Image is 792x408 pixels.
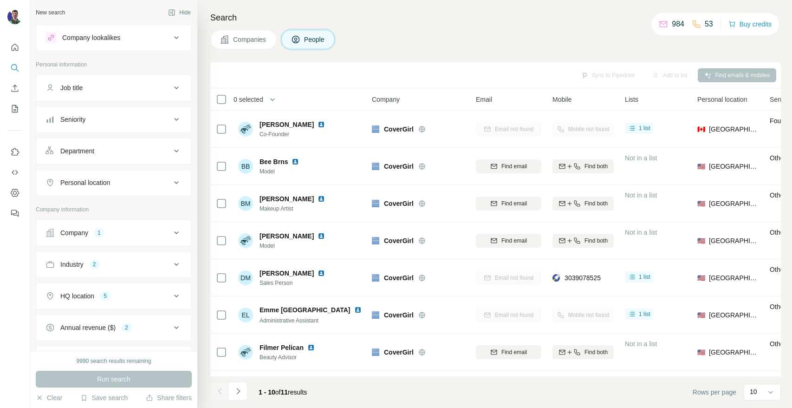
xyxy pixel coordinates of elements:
[697,310,705,320] span: 🇺🇸
[770,154,786,162] span: Other
[238,196,253,211] div: BM
[565,274,601,282] span: 3039078525
[7,144,22,160] button: Use Surfe on LinkedIn
[238,122,253,137] img: Avatar
[260,120,314,129] span: [PERSON_NAME]
[584,237,608,245] span: Find both
[639,273,650,281] span: 1 list
[62,33,120,42] div: Company lookalikes
[260,231,314,241] span: [PERSON_NAME]
[318,270,325,277] img: LinkedIn logo
[36,77,191,99] button: Job title
[210,11,781,24] h4: Search
[697,273,705,283] span: 🇺🇸
[60,260,84,269] div: Industry
[259,388,275,396] span: 1 - 10
[552,273,560,283] img: provider rocketreach logo
[60,323,116,332] div: Annual revenue ($)
[7,59,22,76] button: Search
[709,236,759,245] span: [GEOGRAPHIC_DATA]
[275,388,281,396] span: of
[697,162,705,171] span: 🇺🇸
[318,232,325,240] img: LinkedIn logo
[7,184,22,201] button: Dashboard
[501,237,527,245] span: Find email
[60,178,110,187] div: Personal location
[384,348,414,357] span: CoverGirl
[146,393,192,402] button: Share filters
[260,317,318,324] span: Administrative Assistant
[36,393,62,402] button: Clear
[625,191,657,199] span: Not in a list
[372,311,379,319] img: Logo of CoverGirl
[384,310,414,320] span: CoverGirl
[260,130,329,138] span: Co-Founder
[476,159,541,173] button: Find email
[552,95,571,104] span: Mobile
[372,125,379,133] img: Logo of CoverGirl
[552,234,614,248] button: Find both
[292,158,299,165] img: LinkedIn logo
[36,348,191,370] button: Employees (size)3
[705,19,713,30] p: 53
[697,125,705,134] span: 🇨🇦
[501,199,527,208] span: Find email
[476,95,492,104] span: Email
[625,340,657,348] span: Not in a list
[384,199,414,208] span: CoverGirl
[372,163,379,170] img: Logo of CoverGirl
[260,204,329,213] span: Makeup Artist
[750,387,757,396] p: 10
[709,199,759,208] span: [GEOGRAPHIC_DATA]
[260,353,318,362] span: Beauty Advisor
[36,222,191,244] button: Company1
[36,205,192,214] p: Company information
[36,253,191,276] button: Industry2
[7,80,22,97] button: Enrich CSV
[60,115,85,124] div: Seniority
[60,83,83,92] div: Job title
[697,199,705,208] span: 🇺🇸
[372,95,400,104] span: Company
[260,194,314,204] span: [PERSON_NAME]
[476,234,541,248] button: Find email
[260,242,329,250] span: Model
[260,305,351,315] span: Emme [GEOGRAPHIC_DATA]
[693,388,736,397] span: Rows per page
[372,200,379,207] img: Logo of CoverGirl
[36,285,191,307] button: HQ location5
[709,348,759,357] span: [GEOGRAPHIC_DATA]
[770,340,786,348] span: Other
[7,9,22,24] img: Avatar
[709,310,759,320] span: [GEOGRAPHIC_DATA]
[77,357,151,365] div: 9990 search results remaining
[709,125,759,134] span: [GEOGRAPHIC_DATA]
[709,162,759,171] span: [GEOGRAPHIC_DATA]
[238,270,253,285] div: DM
[770,229,786,236] span: Other
[584,348,608,356] span: Find both
[770,266,786,273] span: Other
[36,316,191,339] button: Annual revenue ($)2
[476,345,541,359] button: Find email
[318,121,325,128] img: LinkedIn logo
[238,233,253,248] img: Avatar
[162,6,197,20] button: Hide
[36,26,191,49] button: Company lookalikes
[372,274,379,282] img: Logo of CoverGirl
[80,393,128,402] button: Save search
[36,60,192,69] p: Personal information
[7,39,22,56] button: Quick start
[60,228,88,237] div: Company
[672,19,684,30] p: 984
[354,306,362,314] img: LinkedIn logo
[501,162,527,171] span: Find email
[372,237,379,244] img: Logo of CoverGirl
[625,95,638,104] span: Lists
[625,154,657,162] span: Not in a list
[770,191,786,199] span: Other
[709,273,759,283] span: [GEOGRAPHIC_DATA]
[639,124,650,132] span: 1 list
[36,171,191,194] button: Personal location
[260,167,303,176] span: Model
